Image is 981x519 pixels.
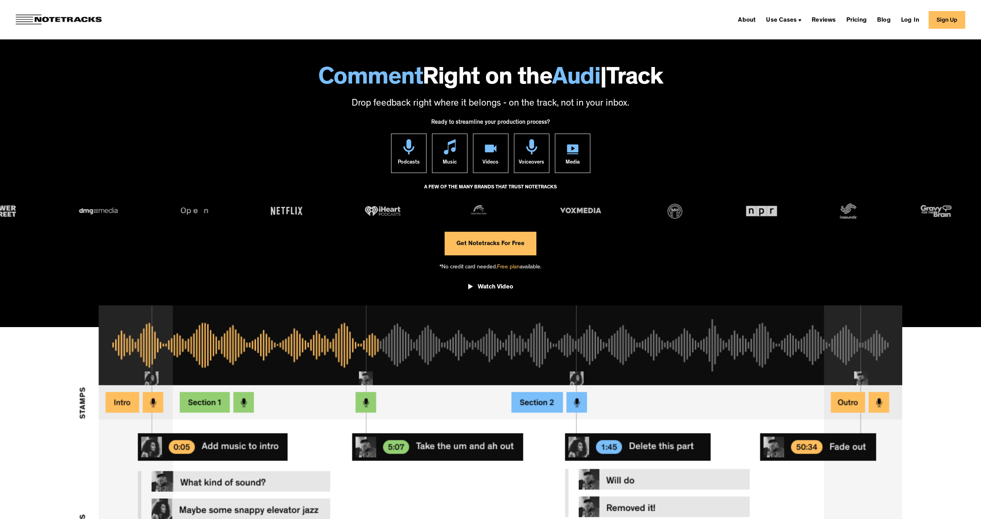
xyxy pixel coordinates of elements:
span: | [600,67,606,91]
div: Videos [482,154,499,173]
p: Drop feedback right where it belongs - on the track, not in your inbox. [8,97,973,111]
div: Music [443,154,457,173]
div: Voiceovers [519,154,544,173]
a: Videos [473,134,508,173]
a: Voiceovers [514,134,549,173]
a: Music [432,134,467,173]
a: Sign Up [929,11,965,29]
a: Reviews [809,13,839,26]
a: Pricing [843,13,870,26]
div: Ready to streamline your production process? [431,115,550,134]
a: Log In [898,13,922,26]
span: Audi [552,67,600,91]
a: Podcasts [391,134,427,173]
div: Use Cases [763,13,805,26]
a: About [735,13,759,26]
div: Podcasts [398,154,420,173]
div: A FEW OF THE MANY BRANDS THAT TRUST NOTETRACKS [424,181,557,202]
div: Media [566,154,580,173]
span: Free plan [497,264,520,270]
div: Use Cases [766,17,797,24]
span: Comment [318,67,423,91]
a: Blog [874,13,894,26]
h1: Right on the Track [8,67,973,91]
a: Get Notetracks For Free [445,232,536,255]
div: *No credit card needed. available. [440,255,541,278]
div: Watch Video [478,283,513,291]
a: open lightbox [468,277,513,299]
a: Media [555,134,590,173]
